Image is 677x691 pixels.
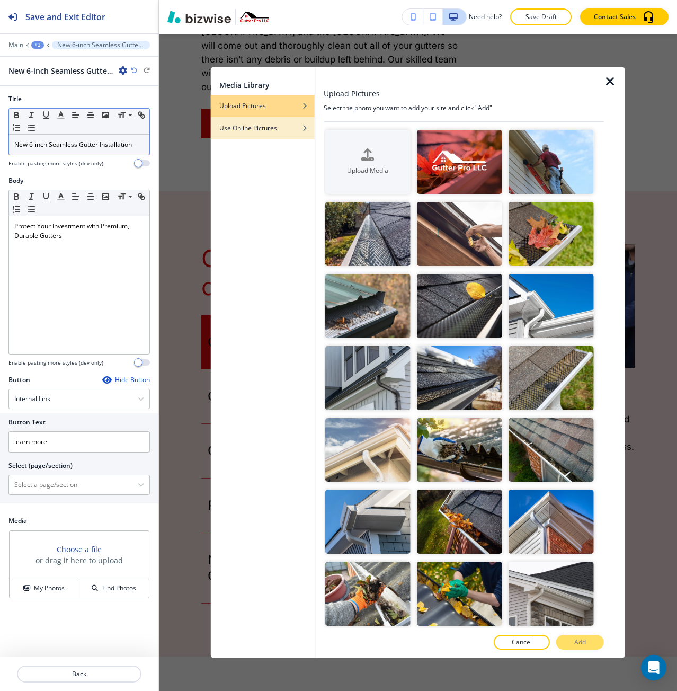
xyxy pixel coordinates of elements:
button: Main [8,41,23,49]
button: Upload Pictures [211,95,315,117]
h3: Need help? [469,12,502,22]
h4: Use Online Pictures [219,123,277,133]
h2: Media Library [219,79,270,91]
button: Hide Button [102,376,150,384]
h2: Media [8,516,150,526]
h2: Button Text [8,418,46,427]
h2: Select (page/section) [8,461,73,471]
div: Open Intercom Messenger [641,655,666,680]
button: Cancel [494,635,550,650]
h4: Select the photo you want to add your site and click "Add" [324,103,604,113]
h4: Upload Pictures [219,101,266,111]
h2: Save and Exit Editor [25,11,105,23]
button: Save Draft [510,8,572,25]
button: Contact Sales [580,8,669,25]
img: Your Logo [240,12,269,22]
p: Cancel [512,637,532,647]
h4: Upload Media [325,166,410,175]
button: +3 [31,41,44,49]
button: Choose a file [57,544,102,555]
button: My Photos [10,579,79,598]
p: New 6-inch Seamless Gutter Installation [14,140,144,149]
button: Back [17,666,141,683]
h4: My Photos [34,583,65,593]
h2: Title [8,94,22,104]
img: Bizwise Logo [167,11,231,23]
h2: Button [8,375,30,385]
button: Upload Media [325,130,410,194]
h4: Find Photos [102,583,136,593]
p: Back [18,669,140,679]
p: Save Draft [524,12,558,22]
button: Find Photos [79,579,149,598]
div: Choose a fileor drag it here to uploadMy PhotosFind Photos [8,530,150,599]
button: Use Online Pictures [211,117,315,139]
h3: or drag it here to upload [35,555,123,566]
h2: New 6-inch Seamless Gutter Installation [8,65,114,76]
h4: Enable pasting more styles (dev only) [8,359,103,367]
h4: Internal Link [14,394,50,404]
h2: Body [8,176,23,185]
h4: Enable pasting more styles (dev only) [8,160,103,167]
p: Contact Sales [594,12,636,22]
p: New 6-inch Seamless Gutter Installation [57,41,145,49]
input: Manual Input [9,476,138,494]
button: New 6-inch Seamless Gutter Installation [52,41,150,49]
p: Protect Your Investment with Premium, Durable Gutters [14,222,144,241]
h3: Upload Pictures [324,88,380,99]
